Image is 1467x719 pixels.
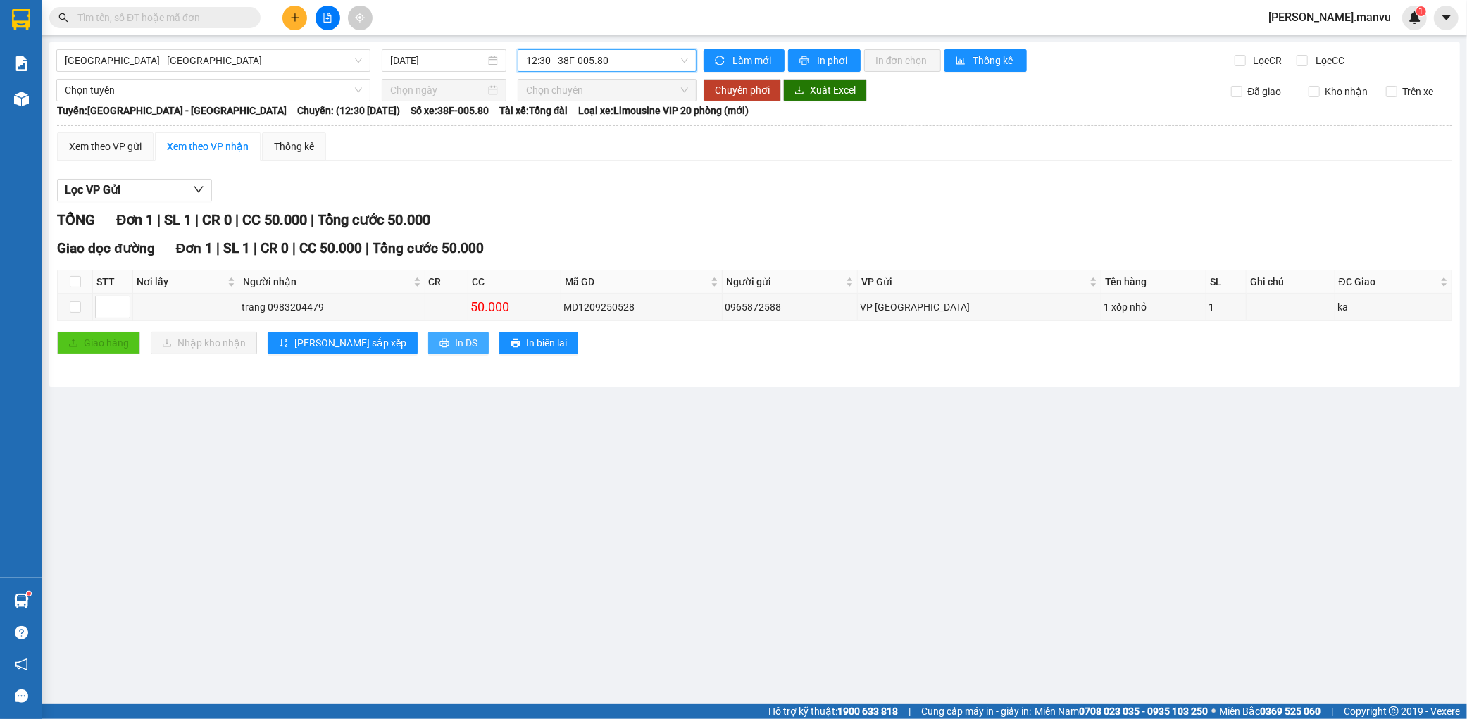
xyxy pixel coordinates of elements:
[1416,6,1426,16] sup: 1
[58,13,68,23] span: search
[216,240,220,256] span: |
[455,335,477,351] span: In DS
[858,294,1101,321] td: VP Mỹ Đình
[909,704,911,719] span: |
[318,211,430,228] span: Tổng cước 50.000
[83,59,180,75] text: MD1209250528
[439,338,449,349] span: printer
[1211,708,1216,714] span: ⚪️
[242,211,307,228] span: CC 50.000
[147,82,253,112] div: Nhận: Văn phòng Kỳ Anh
[1260,706,1321,717] strong: 0369 525 060
[1101,270,1206,294] th: Tên hàng
[1331,704,1333,719] span: |
[810,82,856,98] span: Xuất Excel
[116,211,154,228] span: Đơn 1
[14,92,29,106] img: warehouse-icon
[202,211,232,228] span: CR 0
[261,240,289,256] span: CR 0
[579,103,749,118] span: Loại xe: Limousine VIP 20 phòng (mới)
[167,139,249,154] div: Xem theo VP nhận
[390,53,485,68] input: 12/09/2025
[794,85,804,96] span: download
[164,211,192,228] span: SL 1
[799,56,811,67] span: printer
[14,56,29,71] img: solution-icon
[65,50,362,71] span: Hà Nội - Kỳ Anh
[944,49,1027,72] button: bar-chartThống kê
[1242,84,1287,99] span: Đã giao
[290,13,300,23] span: plus
[316,6,340,30] button: file-add
[15,658,28,671] span: notification
[390,82,485,98] input: Chọn ngày
[93,270,133,294] th: STT
[1310,53,1347,68] span: Lọc CC
[499,103,568,118] span: Tài xế: Tổng đài
[837,706,898,717] strong: 1900 633 818
[1409,11,1421,24] img: icon-new-feature
[1320,84,1374,99] span: Kho nhận
[1337,299,1449,315] div: ka
[1397,84,1440,99] span: Trên xe
[348,6,373,30] button: aim
[274,139,314,154] div: Thống kê
[715,56,727,67] span: sync
[783,79,867,101] button: downloadXuất Excel
[499,332,578,354] button: printerIn biên lai
[299,240,362,256] span: CC 50.000
[956,56,968,67] span: bar-chart
[526,335,567,351] span: In biên lai
[14,594,29,608] img: warehouse-icon
[57,332,140,354] button: uploadGiao hàng
[861,274,1087,289] span: VP Gửi
[57,179,212,201] button: Lọc VP Gửi
[1339,274,1437,289] span: ĐC Giao
[1440,11,1453,24] span: caret-down
[11,82,140,112] div: Gửi: VP [GEOGRAPHIC_DATA]
[788,49,861,72] button: printerIn phơi
[1434,6,1459,30] button: caret-down
[69,139,142,154] div: Xem theo VP gửi
[1418,6,1423,16] span: 1
[1035,704,1208,719] span: Miền Nam
[817,53,849,68] span: In phơi
[565,274,708,289] span: Mã GD
[157,211,161,228] span: |
[726,274,842,289] span: Người gửi
[366,240,369,256] span: |
[1219,704,1321,719] span: Miền Bắc
[242,299,423,315] div: trang 0983204479
[195,211,199,228] span: |
[57,211,95,228] span: TỔNG
[65,181,120,199] span: Lọc VP Gửi
[15,626,28,639] span: question-circle
[223,240,250,256] span: SL 1
[311,211,314,228] span: |
[15,689,28,703] span: message
[292,240,296,256] span: |
[732,53,773,68] span: Làm mới
[77,10,244,25] input: Tìm tên, số ĐT hoặc mã đơn
[511,338,520,349] span: printer
[355,13,365,23] span: aim
[526,80,688,101] span: Chọn chuyến
[1248,53,1285,68] span: Lọc CR
[243,274,411,289] span: Người nhận
[294,335,406,351] span: [PERSON_NAME] sắp xếp
[860,299,1099,315] div: VP [GEOGRAPHIC_DATA]
[176,240,213,256] span: Đơn 1
[268,332,418,354] button: sort-ascending[PERSON_NAME] sắp xếp
[1247,270,1335,294] th: Ghi chú
[425,270,469,294] th: CR
[279,338,289,349] span: sort-ascending
[704,79,781,101] button: Chuyển phơi
[235,211,239,228] span: |
[526,50,688,71] span: 12:30 - 38F-005.80
[12,9,30,30] img: logo-vxr
[1104,299,1204,315] div: 1 xốp nhỏ
[193,184,204,195] span: down
[151,332,257,354] button: downloadNhập kho nhận
[57,240,155,256] span: Giao dọc đường
[704,49,785,72] button: syncLàm mới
